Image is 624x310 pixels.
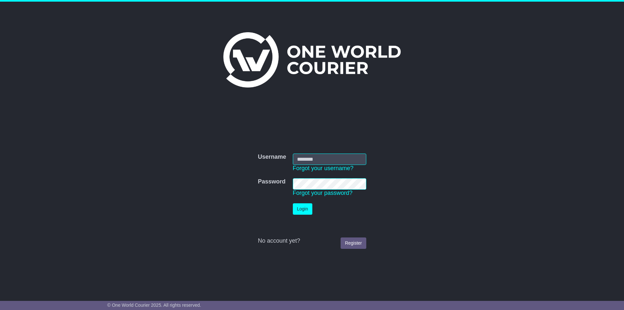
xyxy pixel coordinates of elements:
a: Forgot your username? [293,165,354,171]
button: Login [293,203,312,215]
label: Username [258,154,286,161]
a: Forgot your password? [293,190,353,196]
div: No account yet? [258,237,366,245]
span: © One World Courier 2025. All rights reserved. [107,303,201,308]
img: One World [223,32,401,88]
a: Register [341,237,366,249]
label: Password [258,178,285,185]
